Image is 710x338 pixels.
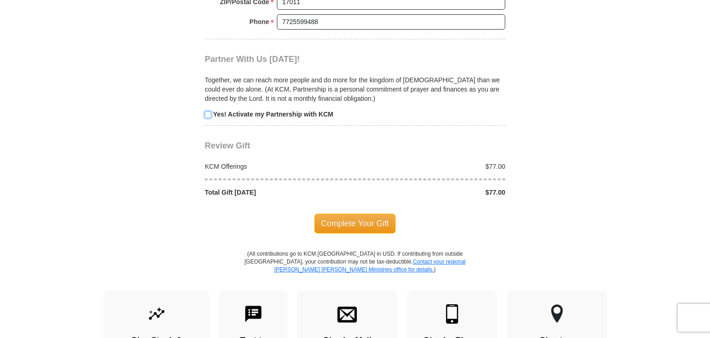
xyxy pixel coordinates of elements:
[205,75,505,103] p: Together, we can reach more people and do more for the kingdom of [DEMOGRAPHIC_DATA] than we coul...
[244,250,466,290] p: (All contributions go to KCM [GEOGRAPHIC_DATA] in USD. If contributing from outside [GEOGRAPHIC_D...
[337,304,357,324] img: envelope.svg
[250,15,269,28] strong: Phone
[244,304,263,324] img: text-to-give.svg
[213,111,333,118] strong: Yes! Activate my Partnership with KCM
[442,304,462,324] img: mobile.svg
[314,214,396,233] span: Complete Your Gift
[355,162,510,171] div: $77.00
[551,304,563,324] img: other-region
[274,258,465,273] a: Contact your regional [PERSON_NAME] [PERSON_NAME] Ministries office for details.
[205,55,300,64] span: Partner With Us [DATE]!
[200,188,355,197] div: Total Gift [DATE]
[147,304,166,324] img: give-by-stock.svg
[355,188,510,197] div: $77.00
[200,162,355,171] div: KCM Offerings
[205,141,250,150] span: Review Gift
